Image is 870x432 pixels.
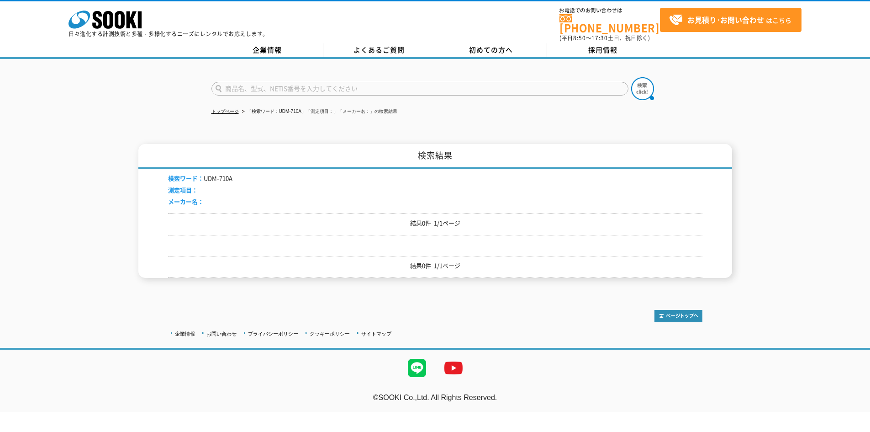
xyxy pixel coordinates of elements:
a: お問い合わせ [206,331,237,336]
strong: お見積り･お問い合わせ [687,14,764,25]
img: btn_search.png [631,77,654,100]
span: お電話でのお問い合わせは [559,8,660,13]
a: 初めての方へ [435,43,547,57]
a: サイトマップ [361,331,391,336]
a: よくあるご質問 [323,43,435,57]
span: (平日 ～ 土日、祝日除く) [559,34,650,42]
span: 初めての方へ [469,45,513,55]
a: テストMail [835,403,870,411]
li: 「検索ワード：UDM-710A」「測定項目：」「メーカー名：」の検索結果 [240,107,397,117]
a: 採用情報 [547,43,659,57]
input: 商品名、型式、NETIS番号を入力してください [211,82,628,96]
img: YouTube [435,350,472,386]
a: トップページ [211,109,239,114]
a: 企業情報 [211,43,323,57]
span: 測定項目： [168,186,198,194]
p: 結果0件 1/1ページ [168,219,702,228]
span: 17:30 [591,34,608,42]
a: プライバシーポリシー [248,331,298,336]
a: 企業情報 [175,331,195,336]
a: お見積り･お問い合わせはこちら [660,8,801,32]
span: はこちら [669,13,791,27]
span: 検索ワード： [168,174,204,182]
li: UDM-710A [168,174,232,183]
span: 8:50 [573,34,586,42]
span: メーカー名： [168,197,204,206]
h1: 検索結果 [138,144,732,169]
img: LINE [399,350,435,386]
p: 日々進化する計測技術と多種・多様化するニーズにレンタルでお応えします。 [69,31,269,37]
a: [PHONE_NUMBER] [559,14,660,33]
a: クッキーポリシー [310,331,350,336]
p: 結果0件 1/1ページ [168,261,702,271]
img: トップページへ [654,310,702,322]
